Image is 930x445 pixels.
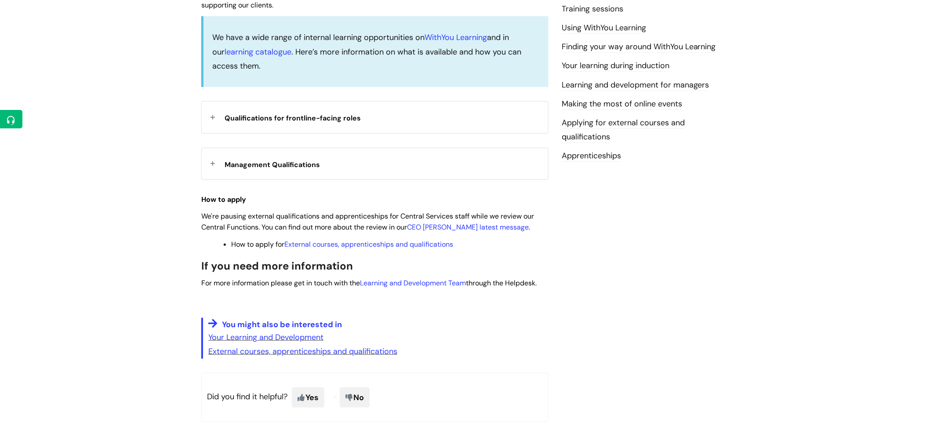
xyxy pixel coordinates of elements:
a: Learning and Development Team [360,278,466,288]
a: External courses, apprenticeships and qualifications [284,240,453,249]
a: Your learning during induction [562,60,669,72]
span: How to apply for [231,240,453,249]
a: WithYou Learning [425,32,487,43]
a: Your Learning and Development [208,332,323,343]
a: Learning and development for managers [562,80,709,91]
span: If you need more information [201,259,353,273]
a: learning catalogue [225,47,291,57]
a: External courses, apprenticeships and qualifications [208,346,397,357]
a: Apprenticeships [562,150,621,162]
strong: How to apply [201,195,246,204]
p: We have a wide range of internal learning opportunities on and in our . Here’s more information o... [212,30,540,73]
span: No [340,387,370,408]
span: You might also be interested in [222,319,342,330]
span: For more information please get in touch with the through the Helpdesk. [201,278,537,288]
a: Using WithYou Learning [562,22,646,34]
a: Finding your way around WithYou Learning [562,41,716,53]
span: Qualifications for frontline-facing roles [225,113,361,123]
p: Did you find it helpful? [201,373,549,422]
span: Management Qualifications [225,160,320,169]
a: Training sessions [562,4,623,15]
span: Yes [292,387,324,408]
a: CEO [PERSON_NAME] latest message [407,222,529,232]
span: We're pausing external qualifications and apprenticeships for Central Services staff while we rev... [201,212,534,232]
a: Applying for external courses and qualifications [562,117,685,143]
a: Making the most of online events [562,98,682,110]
